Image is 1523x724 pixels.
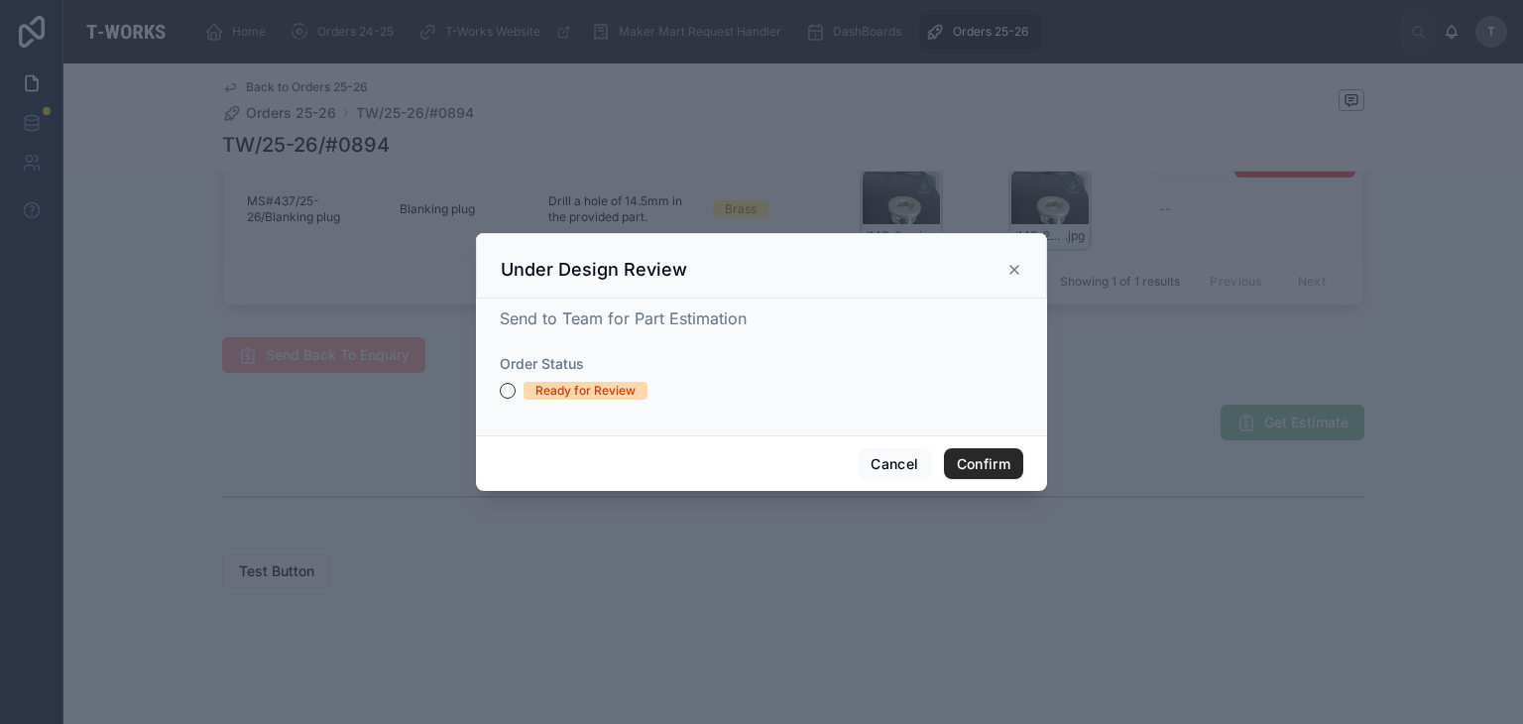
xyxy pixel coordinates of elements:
[501,258,687,282] h3: Under Design Review
[500,355,584,372] span: Order Status
[535,382,636,400] div: Ready for Review
[944,448,1023,480] button: Confirm
[500,308,747,328] span: Send to Team for Part Estimation
[858,448,931,480] button: Cancel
